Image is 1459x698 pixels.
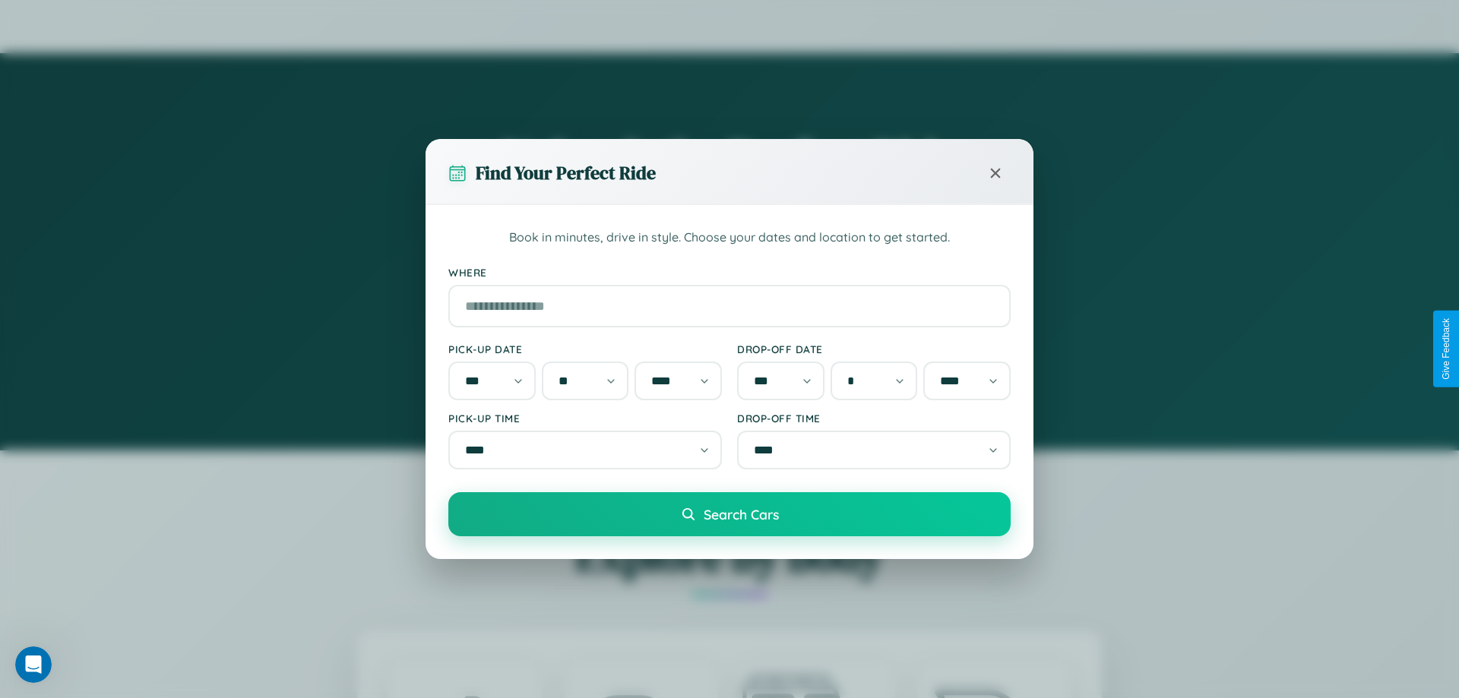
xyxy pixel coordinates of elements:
label: Drop-off Time [737,412,1011,425]
label: Drop-off Date [737,343,1011,355]
label: Where [448,266,1011,279]
p: Book in minutes, drive in style. Choose your dates and location to get started. [448,228,1011,248]
span: Search Cars [704,506,779,523]
label: Pick-up Time [448,412,722,425]
button: Search Cars [448,492,1011,536]
label: Pick-up Date [448,343,722,355]
h3: Find Your Perfect Ride [476,160,656,185]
